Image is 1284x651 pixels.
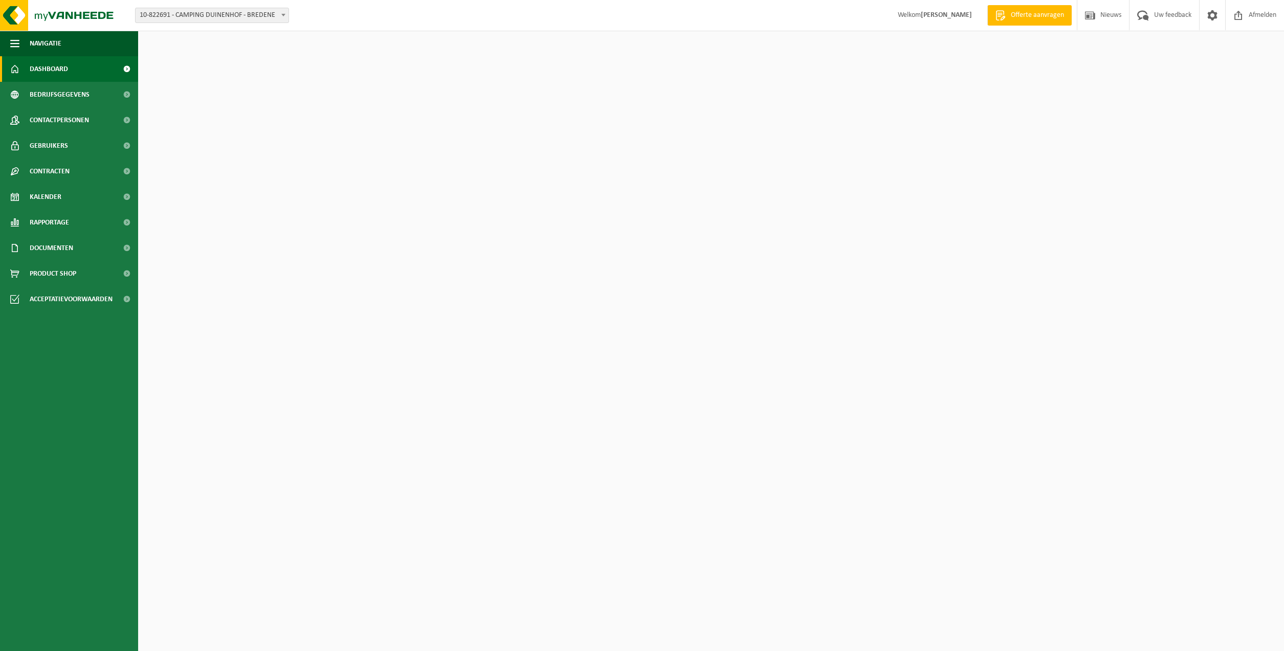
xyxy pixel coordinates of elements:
[1008,10,1067,20] span: Offerte aanvragen
[30,82,90,107] span: Bedrijfsgegevens
[921,11,972,19] strong: [PERSON_NAME]
[30,159,70,184] span: Contracten
[30,31,61,56] span: Navigatie
[30,235,73,261] span: Documenten
[136,8,289,23] span: 10-822691 - CAMPING DUINENHOF - BREDENE
[30,56,68,82] span: Dashboard
[30,184,61,210] span: Kalender
[30,133,68,159] span: Gebruikers
[30,286,113,312] span: Acceptatievoorwaarden
[987,5,1072,26] a: Offerte aanvragen
[30,210,69,235] span: Rapportage
[30,261,76,286] span: Product Shop
[135,8,289,23] span: 10-822691 - CAMPING DUINENHOF - BREDENE
[30,107,89,133] span: Contactpersonen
